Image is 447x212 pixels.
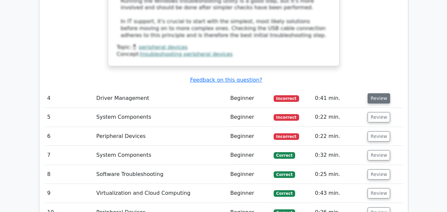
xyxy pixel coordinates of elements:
[312,89,365,108] td: 0:41 min.
[228,184,271,203] td: Beginner
[139,44,188,50] a: peripheral devices
[45,146,94,165] td: 7
[368,131,390,142] button: Review
[312,184,365,203] td: 0:43 min.
[190,77,262,83] a: Feedback on this question?
[228,165,271,184] td: Beginner
[228,89,271,108] td: Beginner
[117,51,331,58] div: Concept:
[140,51,233,57] a: troubleshooting peripheral devices
[368,188,390,198] button: Review
[45,108,94,127] td: 5
[228,127,271,146] td: Beginner
[368,150,390,160] button: Review
[94,165,228,184] td: Software Troubleshooting
[274,171,295,178] span: Correct
[94,184,228,203] td: Virtualization and Cloud Computing
[368,169,390,180] button: Review
[45,165,94,184] td: 8
[45,184,94,203] td: 9
[274,133,299,140] span: Incorrect
[117,44,331,51] div: Topic:
[228,146,271,165] td: Beginner
[312,146,365,165] td: 0:32 min.
[312,127,365,146] td: 0:22 min.
[368,112,390,122] button: Review
[312,165,365,184] td: 0:25 min.
[312,108,365,127] td: 0:22 min.
[274,152,295,159] span: Correct
[94,89,228,108] td: Driver Management
[368,93,390,104] button: Review
[228,108,271,127] td: Beginner
[94,127,228,146] td: Peripheral Devices
[274,95,299,102] span: Incorrect
[274,190,295,197] span: Correct
[45,127,94,146] td: 6
[274,114,299,121] span: Incorrect
[45,89,94,108] td: 4
[94,108,228,127] td: System Components
[94,146,228,165] td: System Components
